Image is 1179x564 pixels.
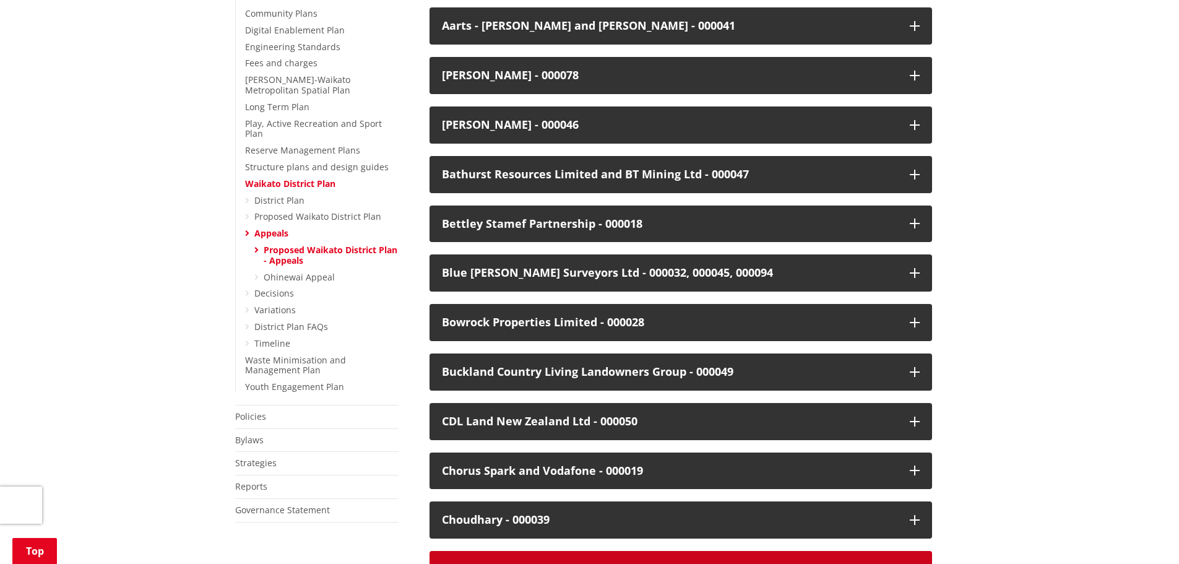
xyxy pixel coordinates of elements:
button: Aarts - [PERSON_NAME] and [PERSON_NAME] - 000041 [430,7,932,45]
a: Appeals [254,227,288,239]
button: [PERSON_NAME] - 000078 [430,57,932,94]
div: Blue [PERSON_NAME] Surveyors Ltd - 000032, 000045, 000094 [442,267,897,279]
div: Chorus Spark and Vodafone - 000019 [442,465,897,477]
a: Decisions [254,287,294,299]
button: Choudhary - 000039 [430,501,932,539]
a: Ohinewai Appeal [264,271,335,283]
iframe: Messenger Launcher [1122,512,1167,557]
a: Structure plans and design guides [245,161,389,173]
div: Choudhary - 000039 [442,514,897,526]
button: Blue [PERSON_NAME] Surveyors Ltd - 000032, 000045, 000094 [430,254,932,292]
div: Bowrock Properties Limited - 000028 [442,316,897,329]
a: Reports [235,480,267,492]
a: District Plan [254,194,304,206]
a: [PERSON_NAME]-Waikato Metropolitan Spatial Plan [245,74,350,96]
a: Youth Engagement Plan [245,381,344,393]
a: Policies [235,410,266,422]
a: District Plan FAQs [254,321,328,332]
a: Proposed Waikato District Plan [254,210,381,222]
a: Governance Statement [235,504,330,516]
a: Proposed Waikato District Plan - Appeals [264,244,397,266]
a: Play, Active Recreation and Sport Plan [245,118,382,140]
a: Bylaws [235,434,264,446]
a: Engineering Standards [245,41,340,53]
a: Waste Minimisation and Management Plan [245,354,346,376]
button: Bowrock Properties Limited - 000028 [430,304,932,341]
a: Timeline [254,337,290,349]
a: Waikato District Plan [245,178,335,189]
a: Fees and charges [245,57,317,69]
button: Bettley Stamef Partnership - 000018 [430,206,932,243]
button: Bathurst Resources Limited and BT Mining Ltd - 000047 [430,156,932,193]
div: Bettley Stamef Partnership - 000018 [442,218,897,230]
div: [PERSON_NAME] - 000046 [442,119,897,131]
div: Bathurst Resources Limited and BT Mining Ltd - 000047 [442,168,897,181]
button: CDL Land New Zealand Ltd - 000050 [430,403,932,440]
div: Buckland Country Living Landowners Group - 000049 [442,366,897,378]
button: Chorus Spark and Vodafone - 000019 [430,453,932,490]
button: [PERSON_NAME] - 000046 [430,106,932,144]
a: Reserve Management Plans [245,144,360,156]
a: Digital Enablement Plan [245,24,345,36]
a: Variations [254,304,296,316]
a: Long Term Plan [245,101,309,113]
a: Community Plans [245,7,317,19]
div: Aarts - [PERSON_NAME] and [PERSON_NAME] - 000041 [442,20,897,32]
div: [PERSON_NAME] - 000078 [442,69,897,82]
button: Buckland Country Living Landowners Group - 000049 [430,354,932,391]
div: CDL Land New Zealand Ltd - 000050 [442,415,897,428]
a: Strategies [235,457,277,469]
a: Top [12,538,57,564]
